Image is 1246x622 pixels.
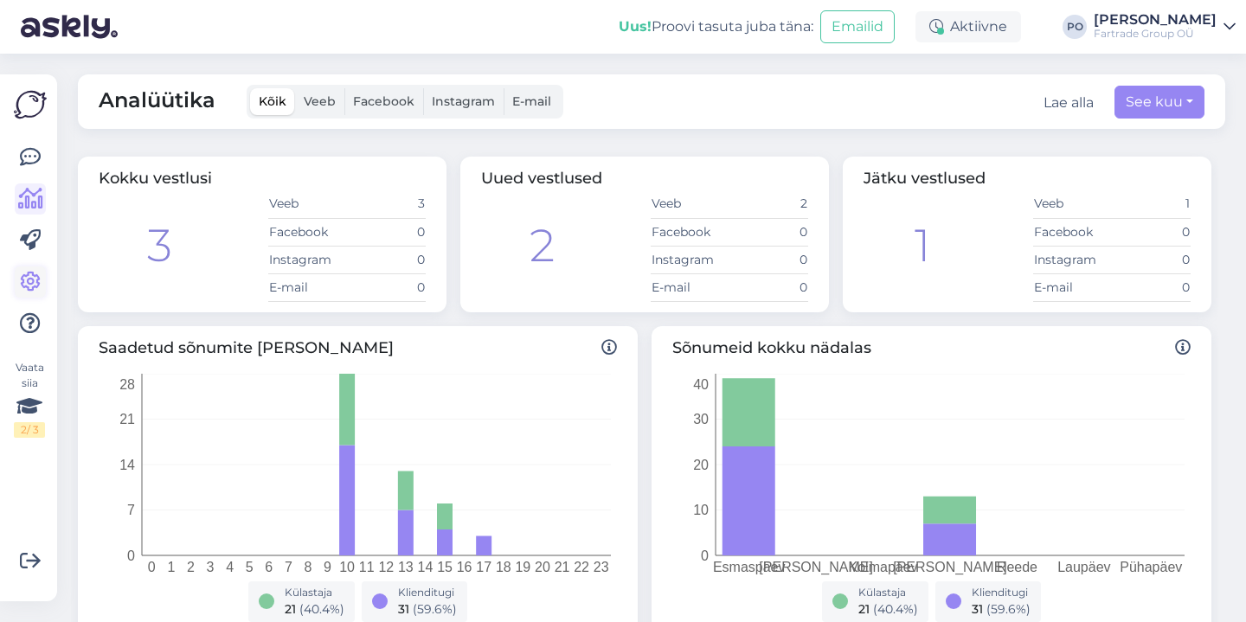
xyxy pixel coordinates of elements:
tspan: 9 [324,560,331,574]
div: Proovi tasuta juba täna: [619,16,813,37]
span: 31 [398,601,409,617]
tspan: 7 [285,560,292,574]
tspan: 0 [148,560,156,574]
span: Analüütika [99,85,215,119]
div: Vaata siia [14,360,45,438]
div: 2 [530,212,555,279]
td: 1 [1112,190,1191,218]
span: Sõnumeid kokku nädalas [672,337,1191,360]
span: E-mail [512,93,551,109]
td: 0 [347,218,426,246]
span: 21 [858,601,870,617]
tspan: [PERSON_NAME] [759,560,873,575]
tspan: Kolmapäev [849,560,918,574]
tspan: 5 [246,560,254,574]
button: Lae alla [1044,93,1094,113]
a: [PERSON_NAME]Fartrade Group OÜ [1094,13,1236,41]
tspan: 3 [207,560,215,574]
td: 0 [729,246,808,273]
tspan: 16 [457,560,472,574]
tspan: 4 [226,560,234,574]
td: E-mail [651,273,729,301]
tspan: 10 [693,503,709,517]
tspan: 12 [378,560,394,574]
tspan: Esmaspäev [713,560,786,574]
span: ( 40.4 %) [873,601,918,617]
div: Klienditugi [972,585,1031,600]
td: Instagram [1033,246,1112,273]
tspan: 8 [305,560,312,574]
div: [PERSON_NAME] [1094,13,1217,27]
td: Veeb [1033,190,1112,218]
tspan: Reede [997,560,1037,574]
b: Uus! [619,18,652,35]
span: ( 59.6 %) [986,601,1031,617]
div: 2 / 3 [14,422,45,438]
tspan: 14 [119,457,135,471]
div: Klienditugi [398,585,457,600]
tspan: Laupäev [1057,560,1110,574]
div: Külastaja [285,585,344,600]
tspan: 6 [265,560,273,574]
span: Instagram [432,93,495,109]
span: 31 [972,601,983,617]
tspan: 7 [127,503,135,517]
tspan: 18 [496,560,511,574]
div: 1 [915,212,930,279]
tspan: 14 [418,560,434,574]
span: ( 59.6 %) [413,601,457,617]
td: 0 [729,273,808,301]
span: Jätku vestlused [864,169,986,188]
tspan: [PERSON_NAME] [893,560,1007,575]
td: 0 [1112,246,1191,273]
tspan: 20 [535,560,550,574]
tspan: 15 [437,560,453,574]
img: Askly Logo [14,88,47,121]
div: Külastaja [858,585,918,600]
td: Facebook [651,218,729,246]
span: Uued vestlused [481,169,602,188]
div: Fartrade Group OÜ [1094,27,1217,41]
tspan: 20 [693,457,709,471]
td: E-mail [268,273,347,301]
td: 0 [1112,273,1191,301]
tspan: 17 [476,560,491,574]
td: Facebook [268,218,347,246]
span: Saadetud sõnumite [PERSON_NAME] [99,337,617,360]
tspan: 21 [119,412,135,426]
td: Instagram [651,246,729,273]
tspan: 0 [127,548,135,562]
td: 0 [729,218,808,246]
td: Veeb [268,190,347,218]
span: Kokku vestlusi [99,169,212,188]
tspan: 22 [574,560,589,574]
tspan: 28 [119,376,135,391]
span: Kõik [259,93,286,109]
tspan: 10 [339,560,355,574]
tspan: 21 [555,560,570,574]
tspan: 30 [693,412,709,426]
td: 2 [729,190,808,218]
td: 3 [347,190,426,218]
div: PO [1063,15,1087,39]
td: 0 [347,273,426,301]
tspan: Pühapäev [1120,560,1182,574]
td: 0 [347,246,426,273]
tspan: 23 [594,560,609,574]
td: Veeb [651,190,729,218]
span: 21 [285,601,296,617]
span: Facebook [353,93,414,109]
div: 3 [147,212,172,279]
tspan: 0 [701,548,709,562]
tspan: 13 [398,560,414,574]
span: ( 40.4 %) [299,601,344,617]
span: Veeb [304,93,336,109]
div: Aktiivne [915,11,1021,42]
td: 0 [1112,218,1191,246]
tspan: 40 [693,376,709,391]
tspan: 19 [515,560,530,574]
tspan: 11 [359,560,375,574]
td: E-mail [1033,273,1112,301]
tspan: 2 [187,560,195,574]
